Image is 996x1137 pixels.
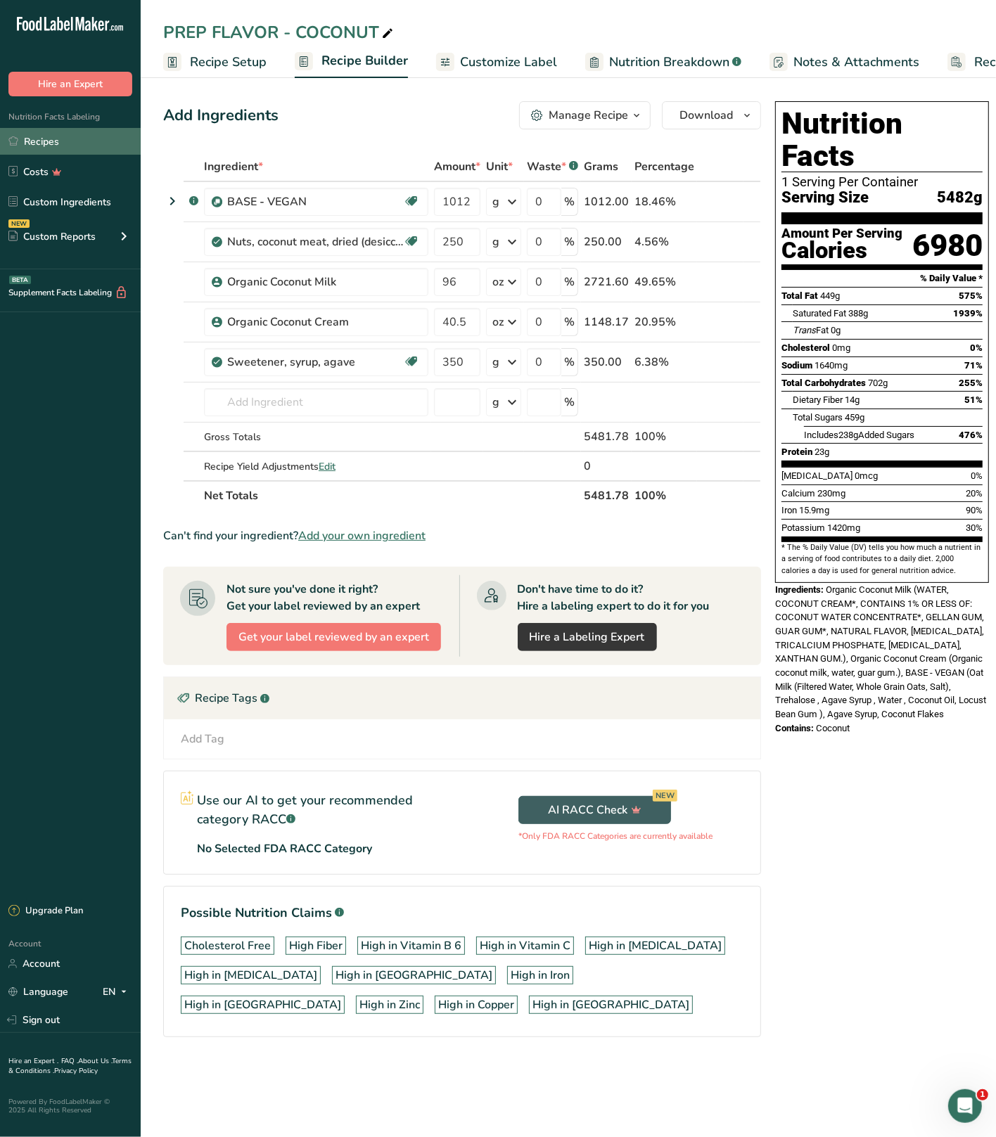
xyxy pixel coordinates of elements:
[831,325,841,335] span: 0g
[226,581,420,615] div: Not sure you've done it right? Get your label reviewed by an expert
[781,240,902,261] div: Calories
[361,937,461,954] div: High in Vitamin B 6
[227,233,403,250] div: Nuts, coconut meat, dried (desiccated), toasted
[289,937,343,954] div: High Fiber
[518,796,671,824] button: AI RACC Check NEW
[518,581,710,615] div: Don't have time to do it? Hire a labeling expert to do it for you
[959,378,983,388] span: 255%
[492,394,499,411] div: g
[184,967,317,984] div: High in [MEDICAL_DATA]
[492,233,499,250] div: g
[460,53,557,72] span: Customize Label
[634,233,694,250] div: 4.56%
[197,791,445,829] p: Use our AI to get your recommended category RACC
[966,522,983,533] span: 30%
[793,325,829,335] span: Fat
[848,308,868,319] span: 388g
[838,430,858,440] span: 238g
[212,197,222,207] img: Sub Recipe
[781,290,818,301] span: Total Fat
[201,480,581,510] th: Net Totals
[781,378,866,388] span: Total Carbohydrates
[793,412,843,423] span: Total Sugars
[336,967,492,984] div: High in [GEOGRAPHIC_DATA]
[226,623,441,651] button: Get your label reviewed by an expert
[781,542,983,577] section: * The % Daily Value (DV) tells you how much a nutrient in a serving of food contributes to a dail...
[204,430,428,444] div: Gross Totals
[204,459,428,474] div: Recipe Yield Adjustments
[584,458,629,475] div: 0
[581,480,632,510] th: 5481.78
[532,996,689,1013] div: High in [GEOGRAPHIC_DATA]
[163,20,396,45] div: PREP FLAVOR - COCONUT
[868,378,888,388] span: 702g
[8,219,30,228] div: NEW
[197,840,372,857] p: No Selected FDA RACC Category
[584,354,629,371] div: 350.00
[54,1066,98,1076] a: Privacy Policy
[781,342,830,353] span: Cholesterol
[492,274,504,290] div: oz
[227,354,403,371] div: Sweetener, syrup, agave
[662,101,761,129] button: Download
[793,325,816,335] i: Trans
[436,46,557,78] a: Customize Label
[204,388,428,416] input: Add Ingredient
[589,937,722,954] div: High in [MEDICAL_DATA]
[519,101,651,129] button: Manage Recipe
[971,470,983,481] span: 0%
[549,107,628,124] div: Manage Recipe
[8,229,96,244] div: Custom Reports
[804,430,914,440] span: Includes Added Sugars
[486,158,513,175] span: Unit
[855,470,878,481] span: 0mcg
[781,108,983,172] h1: Nutrition Facts
[181,904,743,923] h1: Possible Nutrition Claims
[204,158,263,175] span: Ingredient
[775,584,824,595] span: Ingredients:
[970,342,983,353] span: 0%
[609,53,729,72] span: Nutrition Breakdown
[585,46,741,78] a: Nutrition Breakdown
[679,107,733,124] span: Download
[816,723,850,733] span: Coconut
[492,354,499,371] div: g
[959,430,983,440] span: 476%
[832,342,850,353] span: 0mg
[634,274,694,290] div: 49.65%
[584,158,618,175] span: Grams
[184,996,341,1013] div: High in [GEOGRAPHIC_DATA]
[163,527,761,544] div: Can't find your ingredient?
[8,904,83,918] div: Upgrade Plan
[480,937,570,954] div: High in Vitamin C
[78,1056,112,1066] a: About Us .
[781,505,797,515] span: Iron
[584,274,629,290] div: 2721.60
[8,72,132,96] button: Hire an Expert
[190,53,267,72] span: Recipe Setup
[584,314,629,330] div: 1148.17
[845,394,860,405] span: 14g
[781,470,853,481] span: [MEDICAL_DATA]
[184,937,271,954] div: Cholesterol Free
[770,46,919,78] a: Notes & Attachments
[492,314,504,330] div: oz
[321,51,408,70] span: Recipe Builder
[634,354,694,371] div: 6.38%
[793,394,843,405] span: Dietary Fiber
[793,308,846,319] span: Saturated Fat
[634,193,694,210] div: 18.46%
[8,979,68,1004] a: Language
[775,723,814,733] span: Contains:
[781,189,869,207] span: Serving Size
[845,412,864,423] span: 459g
[781,488,815,499] span: Calcium
[959,290,983,301] span: 575%
[634,428,694,445] div: 100%
[584,193,629,210] div: 1012.00
[163,104,279,127] div: Add Ingredients
[781,360,812,371] span: Sodium
[966,488,983,499] span: 20%
[912,227,983,264] div: 6980
[815,447,829,457] span: 23g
